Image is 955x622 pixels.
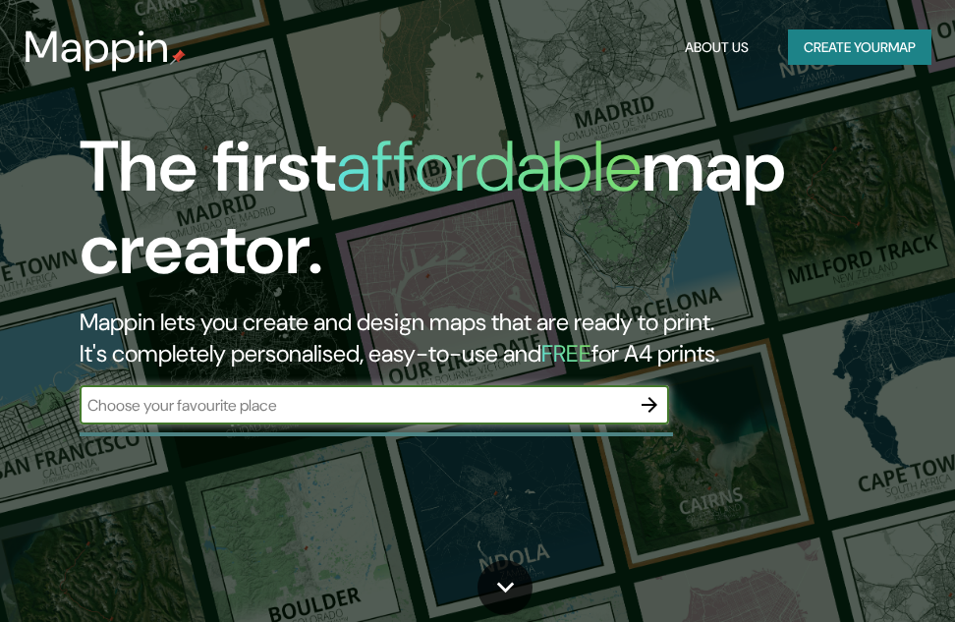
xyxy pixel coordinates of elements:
[788,29,931,66] button: Create yourmap
[170,49,186,65] img: mappin-pin
[24,22,170,73] h3: Mappin
[80,126,844,307] h1: The first map creator.
[336,121,642,212] h1: affordable
[677,29,757,66] button: About Us
[541,338,591,368] h5: FREE
[80,307,844,369] h2: Mappin lets you create and design maps that are ready to print. It's completely personalised, eas...
[80,394,630,417] input: Choose your favourite place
